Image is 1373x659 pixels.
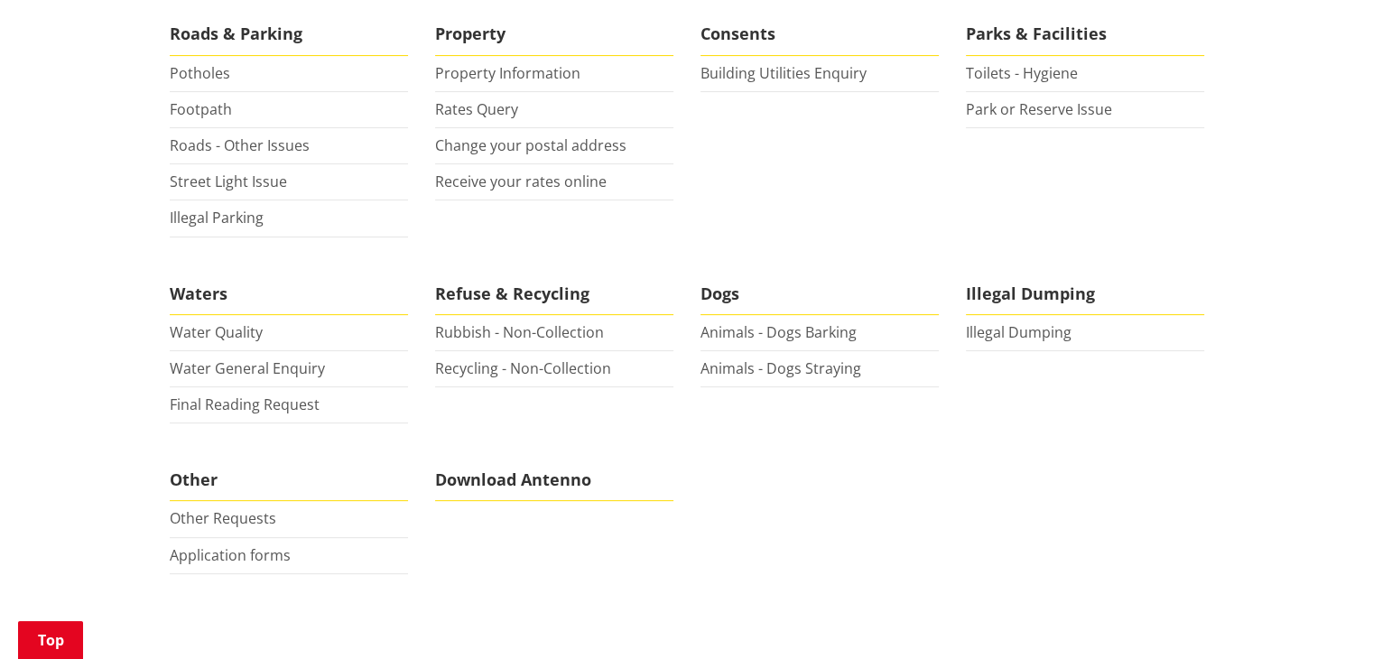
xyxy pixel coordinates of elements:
[700,14,939,55] span: Consents
[170,14,408,55] span: Roads & Parking
[170,172,287,191] a: Street Light Issue
[435,274,673,315] span: Refuse & Recycling
[966,99,1112,119] a: Park or Reserve Issue
[170,135,310,155] a: Roads - Other Issues
[1290,583,1355,648] iframe: Messenger Launcher
[435,99,518,119] a: Rates Query
[966,63,1078,83] a: Toilets - Hygiene
[700,358,861,378] a: Animals - Dogs Straying
[170,508,276,528] a: Other Requests
[966,274,1204,315] span: Illegal Dumping
[700,274,939,315] span: Dogs
[700,63,867,83] a: Building Utilities Enquiry
[700,322,857,342] a: Animals - Dogs Barking
[966,322,1071,342] a: Illegal Dumping
[170,63,230,83] a: Potholes
[435,14,673,55] span: Property
[170,99,232,119] a: Footpath
[435,172,607,191] a: Receive your rates online
[170,545,291,565] a: Application forms
[435,63,580,83] a: Property Information
[170,322,263,342] a: Water Quality
[170,394,320,414] a: Final Reading Request
[170,274,408,315] span: Waters
[18,621,83,659] a: Top
[435,358,611,378] a: Recycling - Non-Collection
[170,459,408,501] span: Other
[435,322,604,342] a: Rubbish - Non-Collection
[170,208,264,227] a: Illegal Parking
[435,459,673,501] span: Download Antenno
[966,14,1204,55] span: Parks & Facilities
[435,135,626,155] a: Change your postal address
[170,358,325,378] a: Water General Enquiry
